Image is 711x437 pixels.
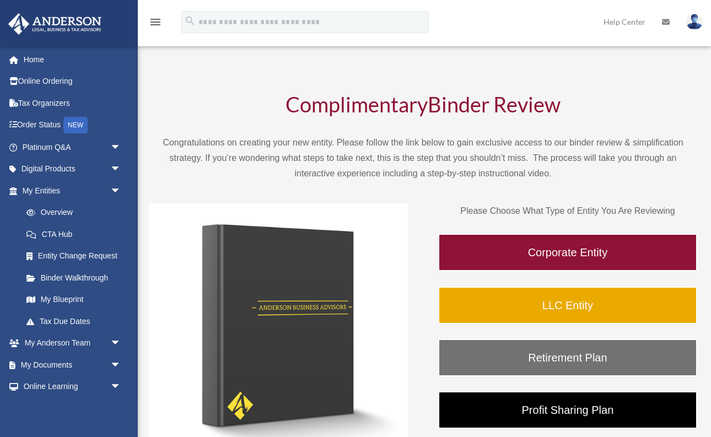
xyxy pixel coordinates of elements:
[5,13,105,35] img: Anderson Advisors Platinum Portal
[8,92,138,114] a: Tax Organizers
[149,135,697,181] p: Congratulations on creating your new entity. Please follow the link below to gain exclusive acces...
[110,180,132,202] span: arrow_drop_down
[149,15,162,29] i: menu
[110,397,132,420] span: arrow_drop_down
[8,158,138,180] a: Digital Productsarrow_drop_down
[110,136,132,159] span: arrow_drop_down
[15,223,138,245] a: CTA Hub
[428,91,561,117] span: Binder Review
[63,117,88,133] div: NEW
[438,203,697,219] p: Please Choose What Type of Entity You Are Reviewing
[15,310,138,332] a: Tax Due Dates
[8,136,138,158] a: Platinum Q&Aarrow_drop_down
[15,202,138,224] a: Overview
[110,376,132,398] span: arrow_drop_down
[438,234,697,271] a: Corporate Entity
[8,180,138,202] a: My Entitiesarrow_drop_down
[8,354,138,376] a: My Documentsarrow_drop_down
[15,245,138,267] a: Entity Change Request
[8,376,138,398] a: Online Learningarrow_drop_down
[8,397,138,419] a: Billingarrow_drop_down
[686,14,703,30] img: User Pic
[438,339,697,376] a: Retirement Plan
[8,71,138,93] a: Online Ordering
[438,391,697,429] a: Profit Sharing Plan
[8,332,138,354] a: My Anderson Teamarrow_drop_down
[15,267,132,289] a: Binder Walkthrough
[15,289,138,311] a: My Blueprint
[149,19,162,29] a: menu
[110,354,132,376] span: arrow_drop_down
[286,91,428,117] span: Complimentary
[438,287,697,324] a: LLC Entity
[110,332,132,355] span: arrow_drop_down
[184,15,196,27] i: search
[110,158,132,181] span: arrow_drop_down
[8,48,138,71] a: Home
[8,114,138,137] a: Order StatusNEW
